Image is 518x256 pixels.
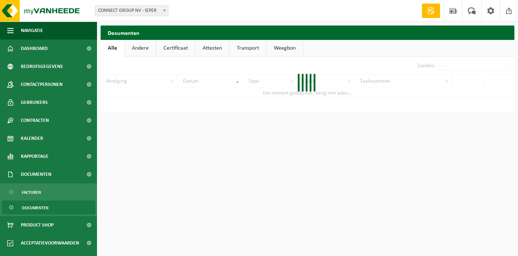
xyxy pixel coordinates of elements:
span: Documenten [22,201,48,215]
a: Attesten [195,40,229,56]
h2: Documenten [101,26,514,40]
span: Navigatie [21,22,43,40]
span: Gebruikers [21,93,48,111]
span: CONNECT GROUP NV - IEPER [95,5,168,16]
span: Acceptatievoorwaarden [21,234,79,252]
a: Documenten [2,201,95,214]
span: Documenten [21,165,51,183]
a: Weegbon [267,40,303,56]
a: Andere [125,40,156,56]
a: Alle [101,40,124,56]
a: Certificaat [156,40,195,56]
span: Kalender [21,129,43,147]
span: Facturen [22,186,41,199]
span: Rapportage [21,147,48,165]
span: Contracten [21,111,49,129]
span: Bedrijfsgegevens [21,58,63,76]
span: Dashboard [21,40,48,58]
a: Facturen [2,185,95,199]
span: Contactpersonen [21,76,63,93]
a: Transport [230,40,266,56]
span: Product Shop [21,216,54,234]
span: CONNECT GROUP NV - IEPER [95,6,168,16]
